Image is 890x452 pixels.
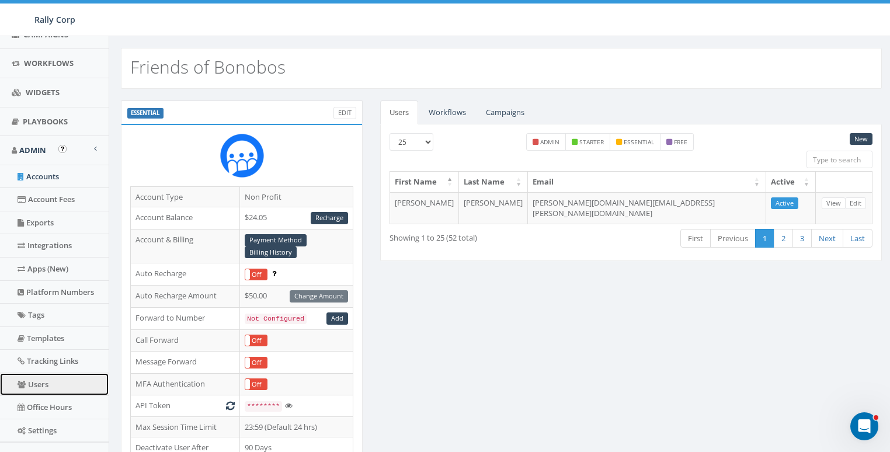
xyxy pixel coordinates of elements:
span: Admin [19,145,46,155]
td: Message Forward [131,352,240,374]
div: OnOff [245,357,267,368]
td: Account Balance [131,207,240,230]
a: Users [380,100,418,124]
small: essential [624,138,654,146]
a: Workflows [419,100,475,124]
a: 2 [774,229,793,248]
th: Last Name: activate to sort column ascending [459,172,528,192]
td: Auto Recharge [131,263,240,286]
a: Previous [710,229,756,248]
label: Off [245,379,267,390]
a: Next [811,229,843,248]
td: $24.05 [239,207,353,230]
label: Off [245,269,267,280]
div: OnOff [245,269,267,280]
td: Call Forward [131,329,240,352]
a: Billing History [245,246,297,259]
label: ESSENTIAL [127,108,164,119]
span: Playbooks [23,116,68,127]
td: Max Session Time Limit [131,416,240,437]
div: Showing 1 to 25 (52 total) [390,228,580,244]
a: Add [326,312,348,325]
span: Rally Corp [34,14,75,25]
td: Non Profit [239,186,353,207]
td: MFA Authentication [131,373,240,395]
a: Last [843,229,872,248]
button: Open In-App Guide [58,145,67,153]
i: Generate New Token [226,402,235,409]
span: Enable to prevent campaign failure. [272,268,276,279]
a: Payment Method [245,234,307,246]
a: Campaigns [477,100,534,124]
a: 3 [792,229,812,248]
a: 1 [755,229,774,248]
th: Active: activate to sort column ascending [766,172,816,192]
code: Not Configured [245,314,307,324]
td: Auto Recharge Amount [131,285,240,307]
a: Edit [845,197,866,210]
td: API Token [131,395,240,417]
small: admin [540,138,559,146]
div: OnOff [245,335,267,346]
div: OnOff [245,378,267,390]
small: free [674,138,687,146]
a: First [680,229,711,248]
a: New [850,133,872,145]
small: starter [579,138,604,146]
input: Type to search [806,151,872,168]
label: Off [245,357,267,368]
td: [PERSON_NAME] [390,192,459,224]
td: 23:59 (Default 24 hrs) [239,416,353,437]
a: Recharge [311,212,348,224]
td: Account Type [131,186,240,207]
iframe: Intercom live chat [850,412,878,440]
td: Forward to Number [131,307,240,329]
th: First Name: activate to sort column descending [390,172,459,192]
span: Campaigns [23,29,68,40]
span: Workflows [24,58,74,68]
td: [PERSON_NAME] [459,192,528,224]
a: Active [771,197,798,210]
td: $50.00 [239,285,353,307]
th: Email: activate to sort column ascending [528,172,766,192]
span: Widgets [26,87,60,98]
td: [PERSON_NAME][DOMAIN_NAME][EMAIL_ADDRESS][PERSON_NAME][DOMAIN_NAME] [528,192,766,224]
a: View [822,197,846,210]
h2: Friends of Bonobos [130,57,286,77]
td: Account & Billing [131,229,240,263]
a: Edit [333,107,356,119]
label: Off [245,335,267,346]
img: Rally_Corp_Icon.png [220,134,264,178]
